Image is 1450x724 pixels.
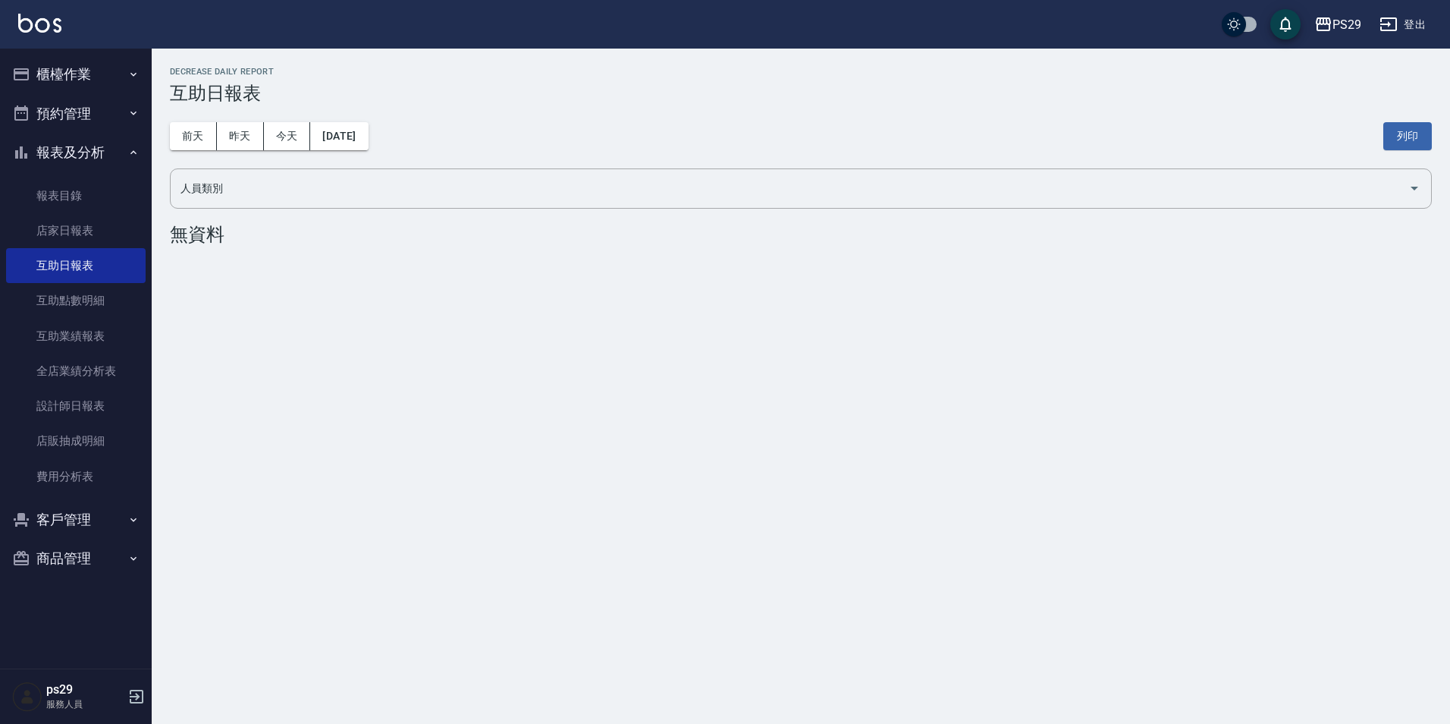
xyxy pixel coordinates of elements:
button: save [1270,9,1301,39]
a: 全店業績分析表 [6,354,146,389]
a: 互助業績報表 [6,319,146,354]
div: PS29 [1332,15,1361,34]
h5: ps29 [46,682,124,697]
p: 服務人員 [46,697,124,711]
a: 設計師日報表 [6,389,146,423]
div: 無資料 [170,224,1432,245]
img: Logo [18,14,61,33]
button: 前天 [170,122,217,150]
a: 店家日報表 [6,213,146,248]
button: Open [1402,176,1426,200]
a: 報表目錄 [6,178,146,213]
a: 互助點數明細 [6,283,146,318]
button: 列印 [1383,122,1432,150]
a: 店販抽成明細 [6,423,146,458]
button: 今天 [264,122,311,150]
button: 櫃檯作業 [6,55,146,94]
button: 預約管理 [6,94,146,134]
button: 報表及分析 [6,133,146,172]
button: PS29 [1308,9,1367,40]
button: 商品管理 [6,539,146,578]
button: 登出 [1373,11,1432,39]
button: [DATE] [310,122,368,150]
input: 人員名稱 [177,175,1402,202]
a: 互助日報表 [6,248,146,283]
a: 費用分析表 [6,459,146,494]
button: 昨天 [217,122,264,150]
h2: Decrease Daily Report [170,67,1432,77]
h3: 互助日報表 [170,83,1432,104]
img: Person [12,682,42,712]
button: 客戶管理 [6,500,146,540]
